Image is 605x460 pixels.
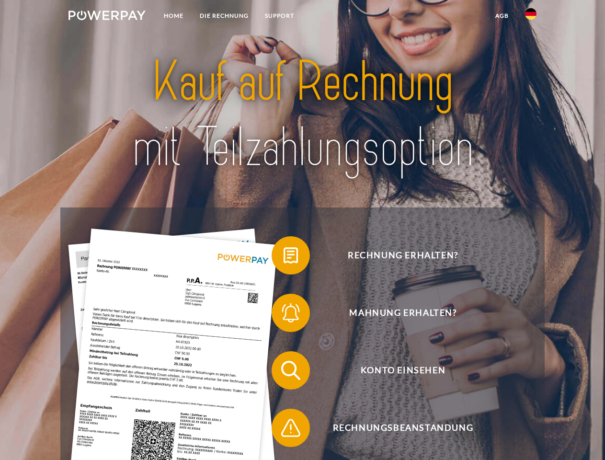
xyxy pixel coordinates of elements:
span: Rechnung erhalten? [285,236,520,275]
span: Konto einsehen [285,351,520,390]
img: qb_search.svg [279,358,303,382]
span: Mahnung erhalten? [285,294,520,332]
a: Home [156,7,192,24]
img: de [525,8,537,20]
a: SUPPORT [257,7,302,24]
span: Rechnungsbeanstandung [285,409,520,447]
button: Rechnung erhalten? [272,236,521,275]
iframe: Schaltfläche zum Öffnen des Messaging-Fensters [567,422,597,452]
a: DIE RECHNUNG [192,7,257,24]
button: Konto einsehen [272,351,521,390]
img: title-powerpay_de.svg [91,46,514,184]
a: agb [487,7,517,24]
img: qb_bill.svg [279,243,303,267]
img: qb_bell.svg [279,301,303,325]
button: Rechnungsbeanstandung [272,409,521,447]
img: logo-powerpay-white.svg [68,11,146,20]
button: Mahnung erhalten? [272,294,521,332]
img: qb_warning.svg [279,416,303,440]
